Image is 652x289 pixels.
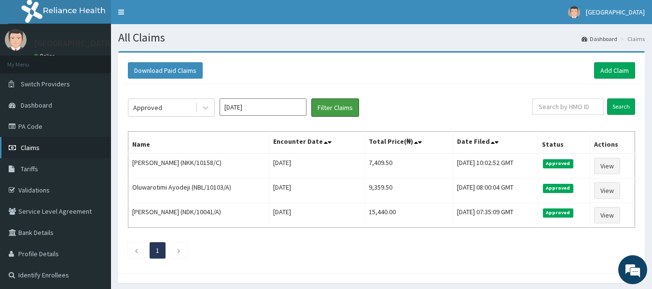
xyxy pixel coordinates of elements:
td: [DATE] 08:00:04 GMT [453,179,538,203]
td: [DATE] [269,179,364,203]
td: [PERSON_NAME] (NKK/10158/C) [128,153,269,179]
a: View [594,158,620,174]
td: Oluwarotimi Ayodeji (NBL/10103/A) [128,179,269,203]
td: [PERSON_NAME] (NDK/10041/A) [128,203,269,228]
a: Next page [177,246,181,255]
td: 15,440.00 [364,203,453,228]
a: View [594,207,620,223]
input: Search [607,98,635,115]
th: Total Price(₦) [364,132,453,154]
td: [DATE] 07:35:09 GMT [453,203,538,228]
td: [DATE] [269,153,364,179]
a: Page 1 is your current page [156,246,159,255]
span: Approved [543,184,573,193]
img: User Image [5,29,27,51]
a: Add Claim [594,62,635,79]
textarea: Type your message and hit 'Enter' [5,189,184,223]
th: Actions [590,132,635,154]
td: 7,409.50 [364,153,453,179]
th: Encounter Date [269,132,364,154]
span: Claims [21,143,40,152]
h1: All Claims [118,31,645,44]
input: Search by HMO ID [532,98,604,115]
img: User Image [568,6,580,18]
p: [GEOGRAPHIC_DATA] [34,39,113,48]
div: Minimize live chat window [158,5,181,28]
span: Approved [543,159,573,168]
a: Previous page [134,246,139,255]
span: Tariffs [21,165,38,173]
button: Download Paid Claims [128,62,203,79]
span: Dashboard [21,101,52,110]
div: Chat with us now [50,54,162,67]
a: Online [34,53,57,59]
th: Date Filed [453,132,538,154]
td: 9,359.50 [364,179,453,203]
a: Dashboard [582,35,617,43]
th: Name [128,132,269,154]
button: Filter Claims [311,98,359,117]
td: [DATE] 10:02:52 GMT [453,153,538,179]
input: Select Month and Year [220,98,306,116]
th: Status [538,132,590,154]
li: Claims [618,35,645,43]
span: We're online! [56,84,133,182]
a: View [594,182,620,199]
td: [DATE] [269,203,364,228]
span: [GEOGRAPHIC_DATA] [586,8,645,16]
div: Approved [133,103,162,112]
span: Switch Providers [21,80,70,88]
img: d_794563401_company_1708531726252_794563401 [18,48,39,72]
span: Approved [543,208,573,217]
